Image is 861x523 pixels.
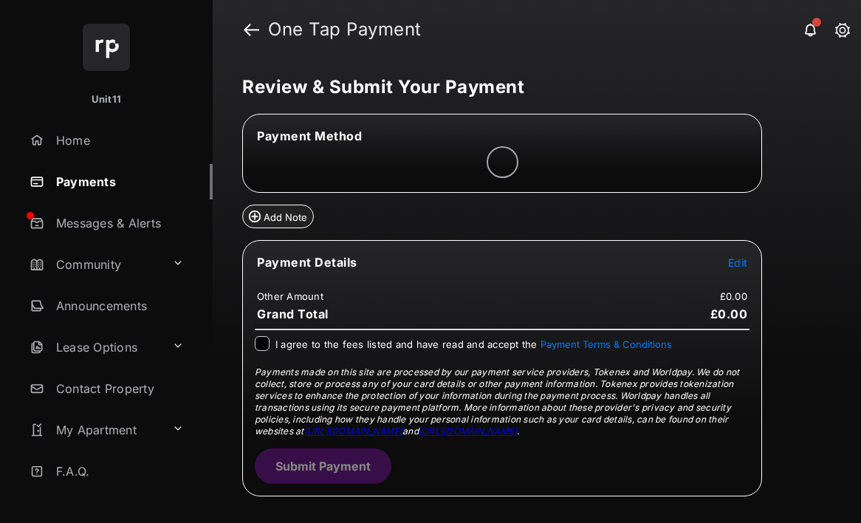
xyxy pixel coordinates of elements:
[710,307,748,321] span: £0.00
[24,412,166,448] a: My Apartment
[24,288,213,324] a: Announcements
[24,123,213,158] a: Home
[728,256,747,269] span: Edit
[419,425,517,437] a: [URL][DOMAIN_NAME]
[24,454,213,489] a: F.A.Q.
[257,255,357,270] span: Payment Details
[242,78,820,96] h5: Review & Submit Your Payment
[268,21,422,38] strong: One Tap Payment
[24,371,213,406] a: Contact Property
[83,24,130,71] img: svg+xml;base64,PHN2ZyB4bWxucz0iaHR0cDovL3d3dy53My5vcmcvMjAwMC9zdmciIHdpZHRoPSI2NCIgaGVpZ2h0PSI2NC...
[242,205,314,228] button: Add Note
[304,425,402,437] a: [URL][DOMAIN_NAME]
[255,448,391,484] button: Submit Payment
[24,329,166,365] a: Lease Options
[24,247,166,282] a: Community
[257,307,329,321] span: Grand Total
[541,338,672,350] button: I agree to the fees listed and have read and accept the
[24,164,213,199] a: Payments
[728,255,747,270] button: Edit
[275,338,672,350] span: I agree to the fees listed and have read and accept the
[24,205,213,241] a: Messages & Alerts
[255,366,739,437] span: Payments made on this site are processed by our payment service providers, Tokenex and Worldpay. ...
[719,290,748,303] td: £0.00
[92,92,122,107] p: Unit11
[256,290,324,303] td: Other Amount
[257,129,362,143] span: Payment Method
